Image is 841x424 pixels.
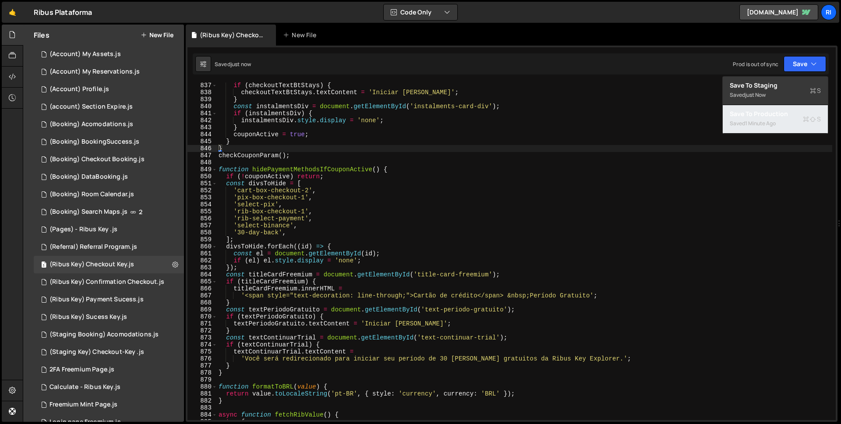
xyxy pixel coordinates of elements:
[187,278,217,285] div: 865
[187,110,217,117] div: 841
[187,355,217,362] div: 876
[230,60,251,68] div: just now
[34,186,184,203] div: 10926/29592.js
[49,313,127,321] div: (Ribus Key) Sucess Key.js
[187,243,217,250] div: 860
[49,85,109,93] div: (Account) Profile.js
[187,117,217,124] div: 842
[49,401,117,409] div: Freemium Mint Page.js
[187,187,217,194] div: 852
[730,90,821,100] div: Saved
[187,376,217,383] div: 879
[187,180,217,187] div: 851
[187,82,217,89] div: 837
[34,168,184,186] div: 10926/29987.js
[187,103,217,110] div: 840
[49,331,159,339] div: (Staging Booking) Acomodations.js
[187,334,217,341] div: 873
[187,201,217,208] div: 854
[34,256,184,273] div: 10926/30279.js
[187,173,217,180] div: 850
[187,89,217,96] div: 838
[187,250,217,257] div: 861
[200,31,265,39] div: (Ribus Key) Checkout Key.js
[34,151,184,168] div: 10926/30058.js
[730,81,821,90] div: Save to Staging
[187,229,217,236] div: 858
[739,4,818,20] a: [DOMAIN_NAME]
[187,383,217,390] div: 880
[810,86,821,95] span: S
[49,226,117,233] div: (Pages) - Ribus Key .js
[34,378,184,396] div: 10926/41416.js
[803,115,821,124] span: S
[49,155,145,163] div: (Booking) Checkout Booking.js
[730,118,821,129] div: Saved
[723,105,828,134] button: Save to ProductionS Saved1 minute ago
[49,296,144,304] div: (Ribus Key) Payment Sucess.js
[34,361,184,378] div: 10926/25558.js
[187,215,217,222] div: 856
[187,222,217,229] div: 857
[187,292,217,299] div: 867
[187,404,217,411] div: 883
[187,236,217,243] div: 859
[2,2,23,23] a: 🤙
[730,110,821,118] div: Save to Production
[34,30,49,40] h2: Files
[49,120,133,128] div: (Booking) Acomodations.js
[34,396,184,413] div: 10926/25687.js
[34,116,184,133] div: 10926/29313.js
[141,32,173,39] button: New File
[34,63,184,81] div: 10926/31161.js
[745,120,776,127] div: 1 minute ago
[187,341,217,348] div: 874
[34,221,184,238] div: 10926/32086.js
[187,369,217,376] div: 878
[187,96,217,103] div: 839
[745,91,766,99] div: just now
[187,271,217,278] div: 864
[49,68,140,76] div: (Account) My Reservations.js
[34,133,184,151] div: 10926/32928.js
[34,273,184,291] div: 10926/32944.js
[187,194,217,201] div: 853
[49,138,139,146] div: (Booking) BookingSuccess.js
[49,383,120,391] div: Calculate - Ribus Key.js
[49,243,137,251] div: (Referral) Referral Program.js
[34,46,184,63] div: 10926/31136.js
[49,278,164,286] div: (Ribus Key) Confirmation Checkout.js
[49,173,128,181] div: (Booking) DataBooking.js
[187,362,217,369] div: 877
[187,327,217,334] div: 872
[187,159,217,166] div: 848
[187,348,217,355] div: 875
[34,98,184,116] div: 10926/28057.js
[283,31,320,39] div: New File
[49,208,127,216] div: (Booking) Search Maps.js
[187,313,217,320] div: 870
[187,306,217,313] div: 869
[49,366,114,374] div: 2FA Freemium Page.js
[34,203,184,221] div: 10926/34375.js
[384,4,457,20] button: Code Only
[187,145,217,152] div: 846
[187,390,217,397] div: 881
[187,264,217,271] div: 863
[187,411,217,418] div: 884
[215,60,251,68] div: Saved
[49,348,144,356] div: (Staging Key) Checkout-Key .js
[187,397,217,404] div: 882
[49,50,121,58] div: (Account) My Assets.js
[187,257,217,264] div: 862
[49,103,133,111] div: (account) Section Expire.js
[723,77,828,105] button: Save to StagingS Savedjust now
[784,56,826,72] button: Save
[187,208,217,215] div: 855
[187,152,217,159] div: 847
[821,4,837,20] a: Ri
[139,208,142,216] span: 2
[187,320,217,327] div: 871
[34,343,184,361] div: 10926/31675.js
[187,299,217,306] div: 868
